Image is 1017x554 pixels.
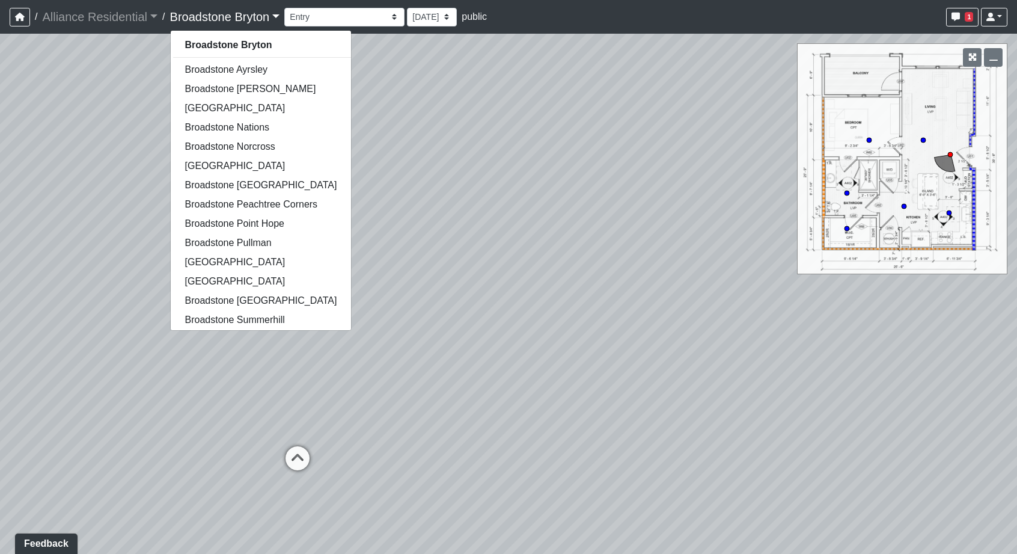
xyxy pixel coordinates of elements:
span: / [157,5,169,29]
span: / [30,5,42,29]
a: Broadstone Bryton [170,5,280,29]
a: Broadstone Bryton [171,35,352,55]
a: Broadstone Nations [171,118,352,137]
a: Broadstone Norcross [171,137,352,156]
a: Broadstone Summerhill [171,310,352,330]
a: Broadstone Pullman [171,233,352,253]
a: Broadstone [GEOGRAPHIC_DATA] [171,291,352,310]
a: Broadstone Point Hope [171,214,352,233]
a: Alliance Residential [42,5,157,29]
a: [GEOGRAPHIC_DATA] [171,253,352,272]
a: Broadstone [GEOGRAPHIC_DATA] [171,176,352,195]
a: [GEOGRAPHIC_DATA] [171,272,352,291]
a: [GEOGRAPHIC_DATA] [171,99,352,118]
iframe: Ybug feedback widget [9,530,80,554]
div: Broadstone Bryton [170,30,352,331]
a: Broadstone Ayrsley [171,60,352,79]
a: Broadstone [PERSON_NAME] [171,79,352,99]
a: Broadstone Peachtree Corners [171,195,352,214]
a: [GEOGRAPHIC_DATA] [171,156,352,176]
span: public [462,11,487,22]
strong: Broadstone Bryton [185,40,272,50]
a: [GEOGRAPHIC_DATA] [171,330,352,349]
span: 1 [965,12,973,22]
button: 1 [946,8,979,26]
